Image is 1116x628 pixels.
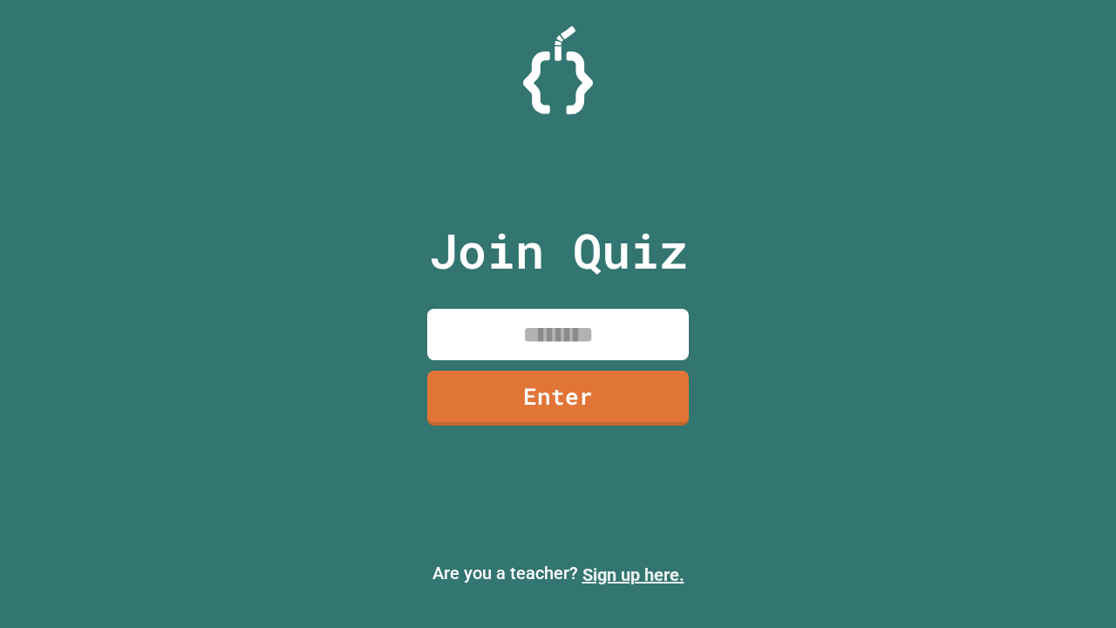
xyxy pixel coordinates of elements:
p: Join Quiz [429,215,688,287]
a: Enter [427,371,689,426]
p: Are you a teacher? [14,560,1102,588]
iframe: chat widget [971,482,1099,556]
iframe: chat widget [1043,558,1099,611]
a: Sign up here. [582,564,684,585]
img: Logo.svg [523,26,593,114]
